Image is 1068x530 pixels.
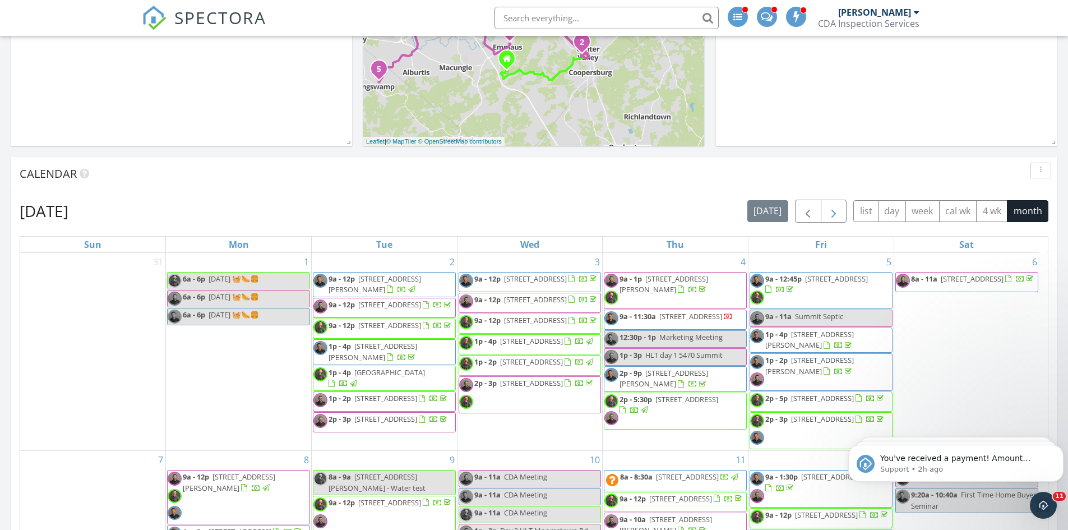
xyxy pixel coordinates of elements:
[939,200,977,222] button: cal wk
[363,137,505,146] div: |
[459,336,473,350] img: 02082024_cda_headshots_065.jpg
[168,310,182,324] img: resized_dustin_headshots_003.jpg
[604,411,618,425] img: sean_headshot_2.jpg
[604,470,747,491] a: 8a - 8:30a [STREET_ADDRESS]
[750,431,764,445] img: resized_dustin_headshots_003.jpg
[604,514,618,528] img: sean_headshot_2.jpg
[167,470,310,524] a: 9a - 12p [STREET_ADDRESS][PERSON_NAME]
[619,311,656,321] span: 9a - 11:30a
[377,66,381,73] i: 5
[459,294,473,308] img: sean_headshot_2.jpg
[765,414,788,424] span: 2p - 3p
[500,336,563,346] span: [STREET_ADDRESS]
[619,332,656,342] span: 12:30p - 1p
[313,367,327,381] img: 02082024_cda_headshots_065.jpg
[619,494,744,504] a: 9a - 12p [STREET_ADDRESS]
[474,357,497,367] span: 1p - 2p
[500,357,563,367] span: [STREET_ADDRESS]
[366,138,385,145] a: Leaflet
[750,291,764,305] img: 02082024_cda_headshots_065.jpg
[747,200,788,222] button: [DATE]
[82,237,104,252] a: Sunday
[750,414,764,428] img: 02082024_cda_headshots_065.jpg
[750,372,764,386] img: sean_headshot_2.jpg
[142,6,167,30] img: The Best Home Inspection Software - Spectora
[795,200,821,223] button: Previous month
[1030,253,1039,271] a: Go to September 6, 2025
[209,310,259,320] span: [DATE] 🧺🌭🍔
[603,253,748,451] td: Go to September 4, 2025
[619,274,708,294] span: [STREET_ADDRESS][PERSON_NAME]
[313,299,327,314] img: sean_headshot_2.jpg
[878,200,906,222] button: day
[750,412,893,449] a: 2p - 3p [STREET_ADDRESS]
[765,472,798,482] span: 9a - 1:30p
[459,508,473,522] img: 02082024_cda_headshots_065.jpg
[518,237,542,252] a: Wednesday
[474,357,595,367] a: 1p - 2p [STREET_ADDRESS]
[329,341,417,362] span: [STREET_ADDRESS][PERSON_NAME]
[379,68,386,75] div: 300 Kennedy Ave, Mertztown, PA 19539
[358,299,421,310] span: [STREET_ADDRESS]
[174,6,266,29] span: SPECTORA
[209,292,259,302] span: [DATE] 🧺🌭🍔
[20,253,166,451] td: Go to August 31, 2025
[168,489,182,503] img: 02082024_cda_headshots_065.jpg
[329,472,426,492] span: [STREET_ADDRESS][PERSON_NAME] - Water test
[474,294,501,305] span: 9a - 12p
[474,378,595,388] a: 2p - 3p [STREET_ADDRESS]
[329,320,453,330] a: 9a - 12p [STREET_ADDRESS]
[313,412,456,432] a: 2p - 3p [STREET_ADDRESS]
[765,355,854,376] span: [STREET_ADDRESS][PERSON_NAME]
[36,33,201,153] span: You've received a payment! Amount $765.00 Fee $0.00 Net $765.00 Transaction # pi_3SCeQqK7snlDGpRF...
[447,253,457,271] a: Go to September 2, 2025
[748,253,894,451] td: Go to September 5, 2025
[183,310,205,320] span: 6a - 6p
[302,253,311,271] a: Go to September 1, 2025
[474,274,599,284] a: 9a - 12p [STREET_ADDRESS]
[604,494,618,508] img: 02082024_cda_headshots_065.jpg
[1030,492,1057,519] iframe: Intercom live chat
[604,291,618,305] img: 02082024_cda_headshots_065.jpg
[604,368,618,382] img: resized_dustin_headshots_003.jpg
[358,497,421,508] span: [STREET_ADDRESS]
[664,237,686,252] a: Thursday
[313,319,456,339] a: 9a - 12p [STREET_ADDRESS]
[619,368,642,378] span: 2p - 9p
[507,58,514,65] div: Emmaus PA 18049
[354,367,425,377] span: [GEOGRAPHIC_DATA]
[183,274,205,284] span: 6a - 6p
[588,451,602,469] a: Go to September 10, 2025
[765,274,868,294] a: 9a - 12:45p [STREET_ADDRESS]
[619,368,708,389] span: [STREET_ADDRESS][PERSON_NAME]
[765,329,854,350] span: [STREET_ADDRESS][PERSON_NAME]
[619,394,718,415] a: 2p - 5:30p [STREET_ADDRESS]
[976,200,1007,222] button: 4 wk
[750,489,764,503] img: sean_headshot_2.jpg
[765,311,792,321] span: 9a - 11a
[619,311,733,321] a: 9a - 11:30a [STREET_ADDRESS]
[474,378,497,388] span: 2p - 3p
[884,253,894,271] a: Go to September 5, 2025
[750,508,893,528] a: 9a - 12p [STREET_ADDRESS]
[620,472,740,482] a: 8a - 8:30a [STREET_ADDRESS]
[765,329,788,339] span: 1p - 4p
[183,472,275,492] a: 9a - 12p [STREET_ADDRESS][PERSON_NAME]
[911,274,1035,284] a: 8a - 11a [STREET_ADDRESS]
[604,394,618,408] img: 02082024_cda_headshots_065.jpg
[329,472,351,482] span: 8a - 9a
[750,328,893,353] a: 1p - 4p [STREET_ADDRESS][PERSON_NAME]
[36,43,206,53] p: Message from Support, sent 2h ago
[474,336,497,346] span: 1p - 4p
[604,393,747,430] a: 2p - 5:30p [STREET_ADDRESS]
[20,166,77,181] span: Calendar
[619,368,708,389] a: 2p - 9p [STREET_ADDRESS][PERSON_NAME]
[750,274,764,288] img: resized_dustin_headshots_003.jpg
[504,472,547,482] span: CDA Meeting
[659,311,722,321] span: [STREET_ADDRESS]
[805,274,868,284] span: [STREET_ADDRESS]
[313,320,327,334] img: 02082024_cda_headshots_065.jpg
[459,490,473,504] img: resized_dustin_headshots_003.jpg
[313,414,327,428] img: sean_headshot_2.jpg
[474,294,599,305] a: 9a - 12p [STREET_ADDRESS]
